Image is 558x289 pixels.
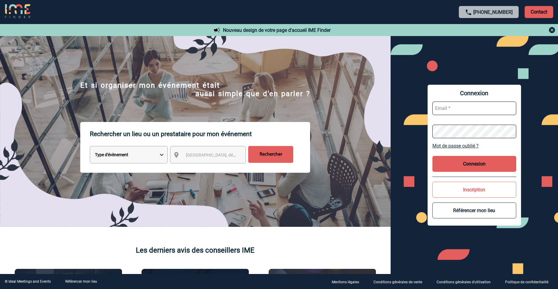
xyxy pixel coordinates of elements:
span: Connexion [432,90,516,97]
a: Mentions légales [327,279,369,284]
input: Rechercher [248,146,293,163]
p: Rechercher un lieu ou un prestataire pour mon événement [90,122,310,146]
p: Conditions générales d'utilisation [437,280,491,284]
button: Inscription [432,182,516,198]
a: [PHONE_NUMBER] [473,9,513,15]
button: Connexion [432,156,516,172]
a: Mot de passe oublié ? [432,143,516,149]
p: Contact [525,6,553,18]
img: call-24-px.png [465,9,472,16]
input: Email * [432,102,516,115]
p: Politique de confidentialité [505,280,548,284]
p: Conditions générales de vente [374,280,422,284]
a: Politique de confidentialité [500,279,558,284]
span: [GEOGRAPHIC_DATA], département, région... [186,153,270,157]
div: © Ideal Meetings and Events [5,279,51,284]
p: Mentions légales [332,280,359,284]
a: Conditions générales d'utilisation [432,279,500,284]
a: Référencer mon lieu [65,279,97,284]
button: Référencer mon lieu [432,202,516,218]
a: Conditions générales de vente [369,279,432,284]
